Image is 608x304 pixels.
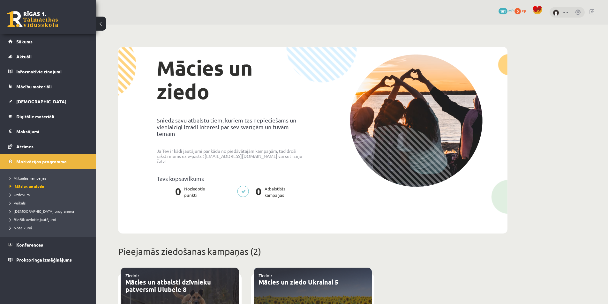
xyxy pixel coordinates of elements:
[252,186,265,198] span: 0
[7,11,58,27] a: Rīgas 1. Tālmācības vidusskola
[514,8,521,14] span: 0
[157,56,308,103] h1: Mācies un ziedo
[10,217,89,222] a: Biežāk uzdotie jautājumi
[125,278,211,293] a: Mācies un atbalsti dzīvnieku patversmi Ulubele 8
[8,64,88,79] a: Informatīvie ziņojumi
[237,186,289,198] p: Atbalstītās kampaņas
[16,39,33,44] span: Sākums
[157,117,308,137] p: Sniedz savu atbalstu tiem, kuriem tas nepieciešams un vienlaicīgi izrādi interesi par sev svarīgā...
[16,54,32,59] span: Aktuāli
[16,257,72,263] span: Proktoringa izmēģinājums
[259,273,272,278] a: Ziedot:
[10,184,44,189] span: Mācies un ziedo
[16,64,88,79] legend: Informatīvie ziņojumi
[16,242,43,248] span: Konferences
[10,175,46,181] span: Aktuālās kampaņas
[8,237,88,252] a: Konferences
[157,186,209,198] p: Noziedotie punkti
[350,54,483,187] img: donation-campaign-image-5f3e0036a0d26d96e48155ce7b942732c76651737588babb5c96924e9bd6788c.png
[499,8,507,14] span: 101
[8,109,88,124] a: Digitālie materiāli
[16,114,54,119] span: Digitālie materiāli
[10,225,89,231] a: Noteikumi
[16,159,67,164] span: Motivācijas programma
[522,8,526,13] span: xp
[16,124,88,139] legend: Maksājumi
[10,183,89,189] a: Mācies un ziedo
[10,209,74,214] span: [DEMOGRAPHIC_DATA] programma
[10,217,56,222] span: Biežāk uzdotie jautājumi
[8,154,88,169] a: Motivācijas programma
[508,8,514,13] span: mP
[10,200,89,206] a: Veikals
[118,245,507,258] p: Pieejamās ziedošanas kampaņas (2)
[563,9,568,15] a: - -
[8,79,88,94] a: Mācību materiāli
[8,124,88,139] a: Maksājumi
[553,10,559,16] img: - -
[10,200,26,205] span: Veikals
[16,99,66,104] span: [DEMOGRAPHIC_DATA]
[10,175,89,181] a: Aktuālās kampaņas
[8,139,88,154] a: Atzīmes
[259,278,338,286] a: Mācies un ziedo Ukrainai 5
[16,144,34,149] span: Atzīmes
[8,252,88,267] a: Proktoringa izmēģinājums
[8,94,88,109] a: [DEMOGRAPHIC_DATA]
[16,84,52,89] span: Mācību materiāli
[10,192,31,197] span: Uzdevumi
[10,192,89,197] a: Uzdevumi
[10,208,89,214] a: [DEMOGRAPHIC_DATA] programma
[8,34,88,49] a: Sākums
[157,148,308,164] p: Ja Tev ir kādi jautājumi par kādu no piedāvātajām kampaņām, tad droši raksti mums uz e-pastu: [EM...
[499,8,514,13] a: 101 mP
[514,8,529,13] a: 0 xp
[157,175,308,182] p: Tavs kopsavilkums
[125,273,139,278] a: Ziedot:
[8,49,88,64] a: Aktuāli
[10,225,32,230] span: Noteikumi
[172,186,184,198] span: 0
